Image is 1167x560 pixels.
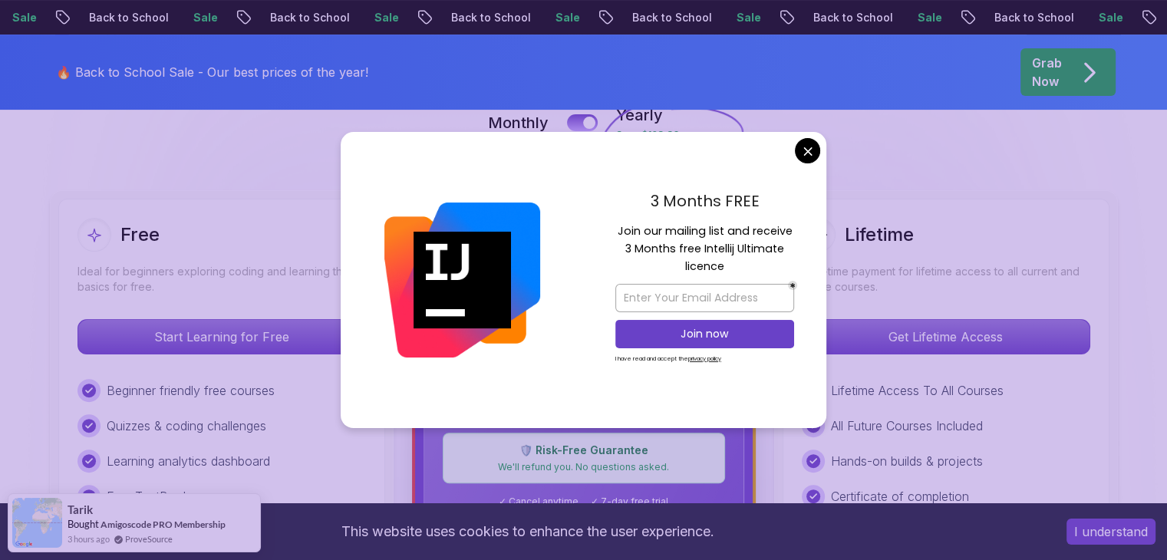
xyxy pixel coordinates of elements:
p: Ideal for beginners exploring coding and learning the basics for free. [77,264,366,295]
p: Back to School [258,10,362,25]
p: Lifetime Access To All Courses [831,381,1004,400]
span: ✓ 7-day free trial [591,496,668,508]
span: Bought [68,518,99,530]
button: Start Learning for Free [77,319,366,354]
p: Hands-on builds & projects [831,452,983,470]
p: Back to School [77,10,181,25]
p: Get Lifetime Access [803,320,1090,354]
p: Sale [1086,10,1136,25]
p: Monthly [488,112,549,133]
p: We'll refund you. No questions asked. [453,461,715,473]
h2: Lifetime [845,222,914,247]
p: Certificate of completion [831,487,969,506]
p: One-time payment for lifetime access to all current and future courses. [802,264,1090,295]
p: Sale [362,10,411,25]
p: 🛡️ Risk-Free Guarantee [453,443,715,458]
button: Get Lifetime Access [802,319,1090,354]
p: All Future Courses Included [831,417,983,435]
a: Amigoscode PRO Membership [101,519,226,530]
p: Sale [543,10,592,25]
p: Sale [181,10,230,25]
p: Back to School [801,10,905,25]
a: ProveSource [125,532,173,545]
p: Learning analytics dashboard [107,452,270,470]
p: 🔥 Back to School Sale - Our best prices of the year! [56,63,368,81]
p: Back to School [982,10,1086,25]
a: Start Learning for Free [77,329,366,344]
span: Tarik [68,503,93,516]
p: Grab Now [1032,54,1062,91]
div: This website uses cookies to enhance the user experience. [12,515,1043,548]
img: provesource social proof notification image [12,498,62,548]
span: ✓ Cancel anytime [499,496,579,508]
p: Back to School [620,10,724,25]
p: Beginner friendly free courses [107,381,275,400]
p: Sale [724,10,773,25]
p: Sale [905,10,954,25]
h2: Free [120,222,160,247]
button: Accept cookies [1066,519,1155,545]
p: Free TextBooks [107,487,196,506]
p: Quizzes & coding challenges [107,417,266,435]
p: Back to School [439,10,543,25]
a: Get Lifetime Access [802,329,1090,344]
p: Start Learning for Free [78,320,365,354]
span: 3 hours ago [68,532,110,545]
